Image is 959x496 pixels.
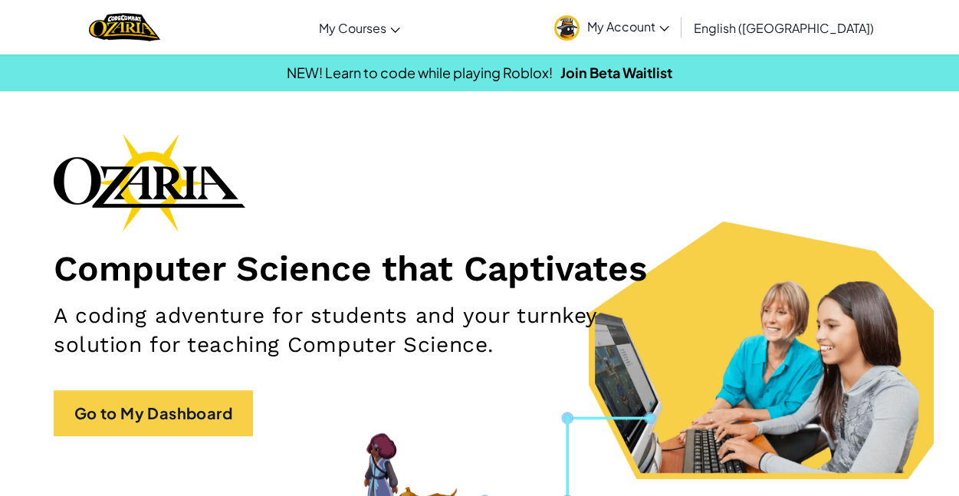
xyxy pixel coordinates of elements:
[89,11,160,43] img: Home
[54,247,905,290] h1: Computer Science that Captivates
[547,3,677,51] a: My Account
[319,20,386,36] span: My Courses
[694,20,874,36] span: English ([GEOGRAPHIC_DATA])
[89,11,160,43] a: Ozaria by CodeCombat logo
[54,301,624,360] h2: A coding adventure for students and your turnkey solution for teaching Computer Science.
[587,18,669,34] span: My Account
[54,390,253,436] a: Go to My Dashboard
[311,7,408,48] a: My Courses
[287,64,553,81] span: NEW! Learn to code while playing Roblox!
[560,64,672,81] a: Join Beta Waitlist
[54,133,245,232] img: Ozaria branding logo
[554,15,580,41] img: avatar
[686,7,882,48] a: English ([GEOGRAPHIC_DATA])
